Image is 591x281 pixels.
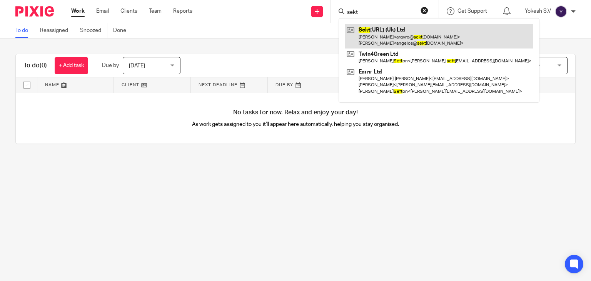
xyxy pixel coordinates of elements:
p: Due by [102,62,119,69]
h1: To do [23,62,47,70]
p: As work gets assigned to you it'll appear here automatically, helping you stay organised. [156,120,436,128]
a: Work [71,7,85,15]
a: Reports [173,7,192,15]
span: Get Support [457,8,487,14]
input: Search [346,9,416,16]
a: + Add task [55,57,88,74]
a: Team [149,7,162,15]
a: To do [15,23,34,38]
span: (0) [40,62,47,69]
a: Email [96,7,109,15]
span: [DATE] [129,63,145,69]
button: Clear [421,7,428,14]
p: Yokesh S.V [525,7,551,15]
img: Pixie [15,6,54,17]
a: Done [113,23,132,38]
a: Snoozed [80,23,107,38]
a: Reassigned [40,23,74,38]
a: Clients [120,7,137,15]
img: svg%3E [555,5,567,18]
h4: No tasks for now. Relax and enjoy your day! [16,109,575,117]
